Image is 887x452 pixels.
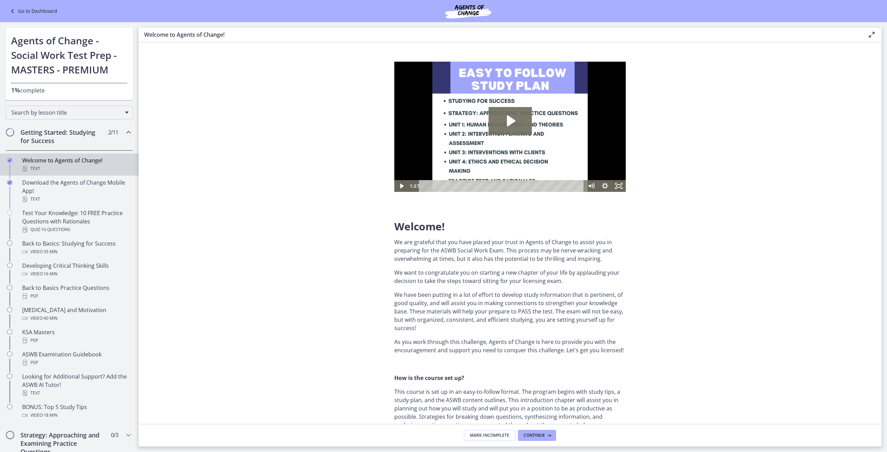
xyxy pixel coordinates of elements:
div: Text [22,389,130,397]
div: PDF [22,358,130,367]
button: Mute [190,118,204,130]
div: Looking for Additional Support? Add the ASWB AI Tutor! [22,372,130,397]
div: Welcome to Agents of Change! [22,156,130,173]
div: Video [22,248,130,256]
div: Developing Critical Thinking Skills [22,262,130,278]
p: complete [11,86,128,95]
div: Download the Agents of Change Mobile App! [22,178,130,203]
div: Video [22,270,130,278]
div: Back to Basics Practice Questions [22,284,130,300]
div: ASWB Examination Guidebook [22,350,130,367]
div: Test Your Knowledge: 10 FREE Practice Questions with Rationales [22,209,130,234]
h1: Agents of Change - Social Work Test Prep - MASTERS - PREMIUM [11,33,128,77]
div: Video [22,411,130,419]
span: · 18 min [43,411,58,419]
div: PDF [22,292,130,300]
div: Quiz [22,225,130,234]
span: 2 / 11 [108,128,118,136]
button: Continue [518,430,556,441]
span: Welcome! [394,219,445,233]
span: · 35 min [43,248,58,256]
p: As you work through this challenge, Agents of Change is here to provide you with the encouragemen... [394,338,626,354]
img: Agents of Change [427,3,510,19]
button: Show settings menu [204,118,218,130]
div: Text [22,165,130,173]
span: 0 / 3 [111,431,118,439]
a: Go to Dashboard [8,7,57,15]
button: Mark Incomplete [464,430,515,441]
div: Playbar [30,118,186,130]
p: We are grateful that you have placed your trust in Agents of Change to assist you in preparing fo... [394,238,626,263]
h2: Getting Started: Studying for Success [20,128,105,145]
i: Completed [7,158,12,163]
p: This course is set up in an easy-to-follow format. The program begins with study tips, a study pl... [394,388,626,437]
p: We want to congratulate you on starting a new chapter of your life by applauding your decision to... [394,268,626,285]
div: Back to Basics: Studying for Success [22,239,130,256]
h3: Welcome to Agents of Change! [144,30,857,39]
div: PDF [22,336,130,345]
div: KSA Masters [22,328,130,345]
div: Text [22,195,130,203]
p: We have been putting in a lot of effort to develop study information that is pertinent, of good q... [394,291,626,332]
button: Play Video: c1o6hcmjueu5qasqsu00.mp4 [94,45,138,73]
span: · 40 min [43,314,58,322]
span: Search by lesson title [11,109,122,116]
span: Continue [524,433,545,438]
div: BONUS: Top 5 Study Tips [22,403,130,419]
span: · 16 min [43,270,58,278]
span: Mark Incomplete [470,433,509,438]
span: 1% [11,86,20,94]
button: Fullscreen [218,118,231,130]
i: Completed [7,180,12,185]
div: Video [22,314,130,322]
span: · 10 Questions [40,225,70,234]
div: [MEDICAL_DATA] and Motivation [22,306,130,322]
div: Search by lesson title [6,106,133,119]
strong: How is the course set up? [394,374,464,382]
